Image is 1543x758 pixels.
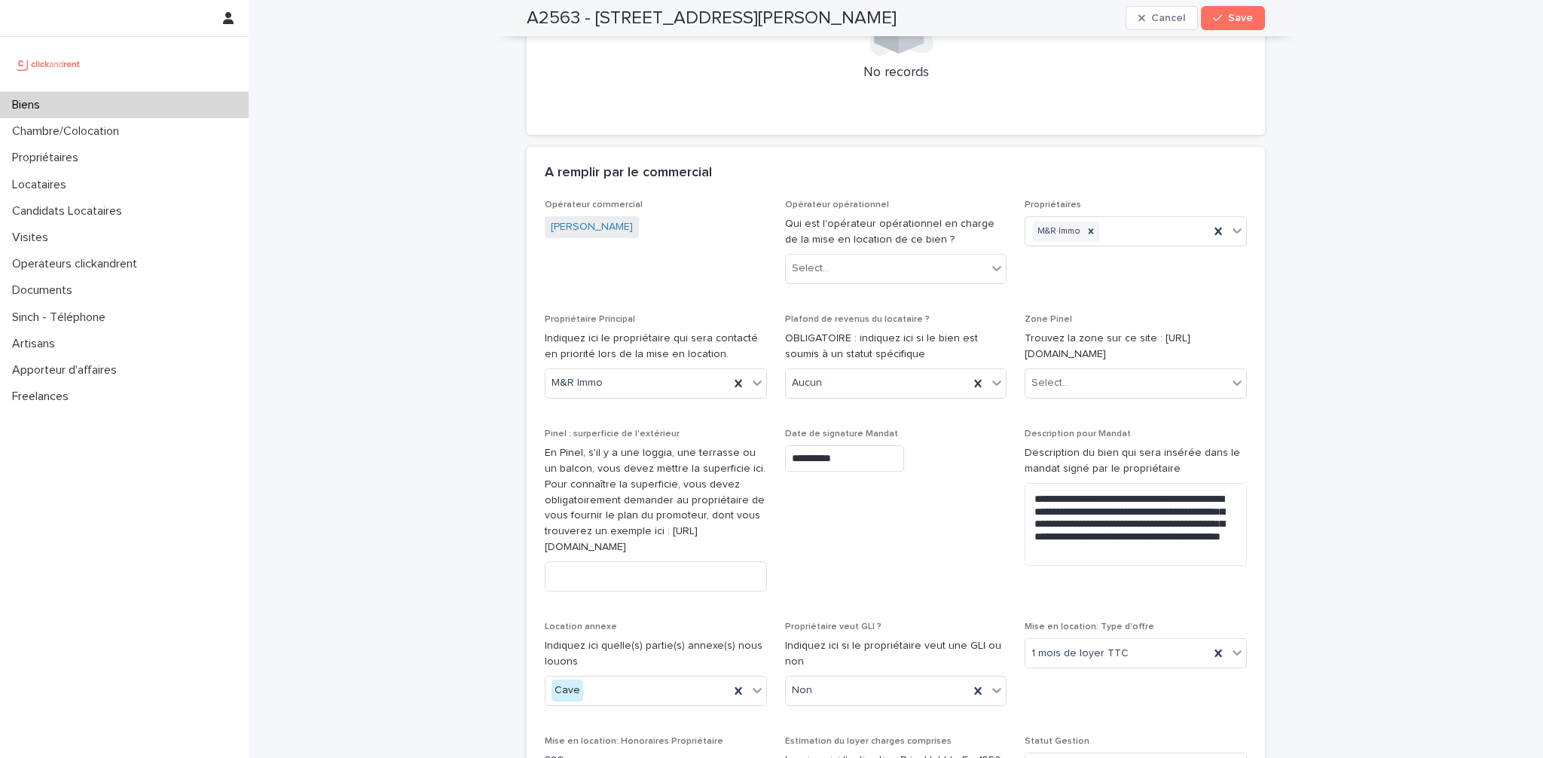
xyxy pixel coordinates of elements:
span: Description pour Mandat [1025,429,1131,439]
span: Mise en location: Honoraires Propriétaire [545,737,723,746]
span: Mise en location: Type d'offre [1025,622,1154,631]
span: Estimation du loyer charges comprises [785,737,952,746]
p: Sinch - Téléphone [6,310,118,325]
span: Plafond de revenus du locataire ? [785,315,930,324]
p: Documents [6,283,84,298]
p: Candidats Locataires [6,204,134,219]
p: Indiquez ici le propriétaire qui sera contacté en priorité lors de la mise en location. [545,331,767,362]
p: Description du bien qui sera insérée dans le mandat signé par le propriétaire [1025,445,1247,477]
span: Opérateur commercial [545,200,643,209]
p: Chambre/Colocation [6,124,131,139]
div: Cave [552,680,583,701]
a: [PERSON_NAME] [551,219,633,235]
p: Propriétaires [6,151,90,165]
h2: A2563 - [STREET_ADDRESS][PERSON_NAME] [527,8,897,29]
span: M&R Immo [552,375,603,391]
p: Qui est l'opérateur opérationnel en charge de la mise en location de ce bien ? [785,216,1007,248]
span: Save [1228,13,1253,23]
p: Indiquez ici quelle(s) partie(s) annexe(s) nous louons [545,638,767,670]
p: Biens [6,98,52,112]
p: Locataires [6,178,78,192]
span: Zone Pinel [1025,315,1072,324]
span: Aucun [792,375,822,391]
button: Cancel [1126,6,1198,30]
span: 1 mois de loyer TTC [1031,646,1129,662]
p: Apporteur d'affaires [6,363,129,377]
span: Statut Gestion [1025,737,1089,746]
p: No records [545,65,1247,81]
img: UCB0brd3T0yccxBKYDjQ [12,49,85,79]
p: Freelances [6,390,81,404]
p: Visites [6,231,60,245]
p: OBLIGATOIRE : indiquez ici si le bien est soumis à un statut spécifique [785,331,1007,362]
span: Non [792,683,812,698]
p: En Pinel, s'il y a une loggia, une terrasse ou un balcon, vous devez mettre la superficie ici. Po... [545,445,767,555]
span: Cancel [1151,13,1185,23]
span: Pinel : surperficie de l'extérieur [545,429,680,439]
span: Propriétaires [1025,200,1081,209]
div: Select... [1031,375,1069,391]
span: Propriétaire Principal [545,315,635,324]
span: Opérateur opérationnel [785,200,889,209]
p: Operateurs clickandrent [6,257,149,271]
p: Artisans [6,337,67,351]
p: Indiquez ici si le propriétaire veut une GLI ou non [785,638,1007,670]
h2: A remplir par le commercial [545,165,712,182]
span: Propriétaire veut GLI ? [785,622,881,631]
div: Select... [792,261,830,277]
button: Save [1201,6,1265,30]
span: Date de signature Mandat [785,429,898,439]
div: M&R Immo [1033,222,1083,242]
p: Trouvez la zone sur ce site : [URL][DOMAIN_NAME] [1025,331,1247,362]
span: Location annexe [545,622,617,631]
